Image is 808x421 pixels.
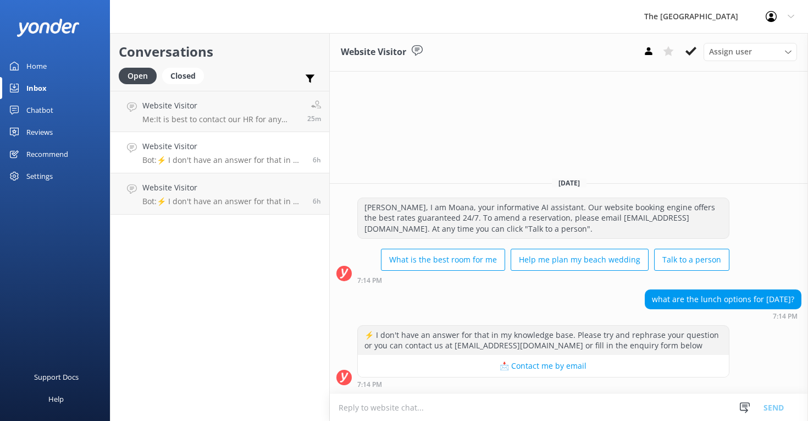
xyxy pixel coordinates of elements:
div: Aug 24 2025 01:14am (UTC -10:00) Pacific/Honolulu [645,312,801,320]
div: Home [26,55,47,77]
strong: 7:14 PM [357,277,382,284]
div: Aug 24 2025 01:14am (UTC -10:00) Pacific/Honolulu [357,276,729,284]
h4: Website Visitor [142,182,305,194]
p: Me: It is best to contact our HR for any job/work related concern, you may send an email to [EMAI... [142,114,299,124]
span: Assign user [709,46,752,58]
a: Open [119,69,162,81]
div: what are the lunch options for [DATE]? [645,290,801,309]
div: Chatbot [26,99,53,121]
div: Settings [26,165,53,187]
strong: 7:14 PM [773,313,798,320]
div: Open [119,68,157,84]
span: Aug 24 2025 07:04am (UTC -10:00) Pacific/Honolulu [307,114,321,123]
span: Aug 24 2025 01:14am (UTC -10:00) Pacific/Honolulu [313,155,321,165]
span: [DATE] [552,178,586,188]
a: Website VisitorBot:⚡ I don't have an answer for that in my knowledge base. Please try and rephras... [110,173,329,215]
div: Assign User [704,43,797,61]
button: 📩 Contact me by email [358,355,729,377]
p: Bot: ⚡ I don't have an answer for that in my knowledge base. Please try and rephrase your questio... [142,155,305,165]
button: Help me plan my beach wedding [511,249,649,271]
h2: Conversations [119,41,321,62]
h4: Website Visitor [142,100,299,112]
h4: Website Visitor [142,140,305,152]
h3: Website Visitor [341,45,406,59]
strong: 7:14 PM [357,381,382,388]
div: Inbox [26,77,47,99]
p: Bot: ⚡ I don't have an answer for that in my knowledge base. Please try and rephrase your questio... [142,196,305,206]
a: Website VisitorMe:It is best to contact our HR for any job/work related concern, you may send an ... [110,91,329,132]
div: Recommend [26,143,68,165]
div: [PERSON_NAME], I am Moana, your informative AI assistant. Our website booking engine offers the b... [358,198,729,238]
button: Talk to a person [654,249,729,271]
a: Closed [162,69,209,81]
div: Closed [162,68,204,84]
img: yonder-white-logo.png [16,19,80,37]
div: Aug 24 2025 01:14am (UTC -10:00) Pacific/Honolulu [357,380,729,388]
span: Aug 24 2025 01:08am (UTC -10:00) Pacific/Honolulu [313,196,321,206]
div: Support Docs [34,366,79,388]
div: Help [48,388,64,410]
a: Website VisitorBot:⚡ I don't have an answer for that in my knowledge base. Please try and rephras... [110,132,329,173]
div: ⚡ I don't have an answer for that in my knowledge base. Please try and rephrase your question or ... [358,326,729,355]
div: Reviews [26,121,53,143]
button: What is the best room for me [381,249,505,271]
